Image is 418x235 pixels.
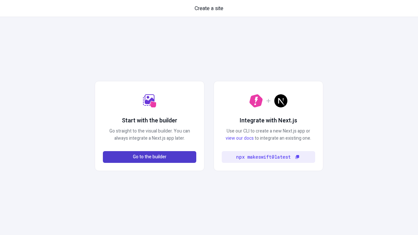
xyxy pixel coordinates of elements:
span: Create a site [195,5,223,12]
a: view our docs [226,135,254,142]
p: Go straight to the visual builder. You can always integrate a Next.js app later. [103,128,196,142]
p: Use our CLI to create a new Next.js app or to integrate an existing one. [222,128,315,142]
span: Go to the builder [133,153,167,161]
code: npx makeswift@latest [236,153,291,161]
button: Go to the builder [103,151,196,163]
h2: Start with the builder [122,117,177,125]
h2: Integrate with Next.js [240,117,297,125]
